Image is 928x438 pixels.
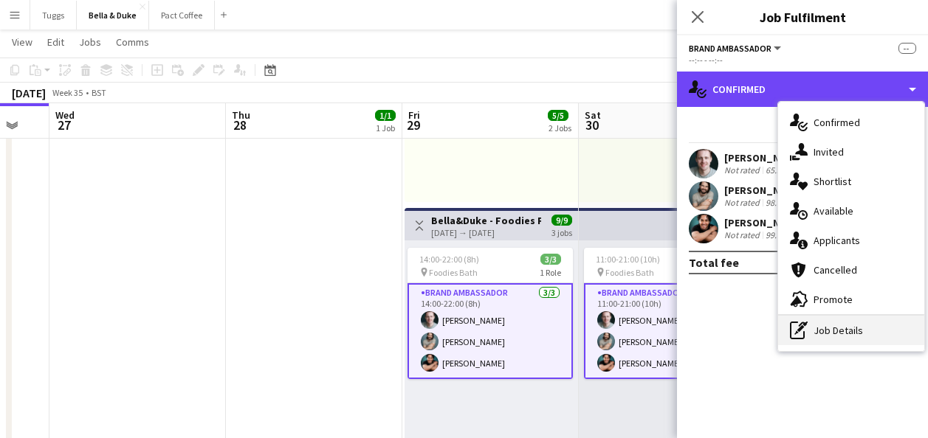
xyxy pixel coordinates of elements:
span: Foodies Bath [605,267,654,278]
span: Brand Ambassador [689,43,771,54]
div: [PERSON_NAME] [724,151,823,164]
a: View [6,32,38,52]
div: [PERSON_NAME] [724,184,823,197]
div: Shortlist [778,167,924,196]
button: Tuggs [30,1,77,29]
span: 5/5 [548,110,568,121]
div: 65.39mi [763,164,798,176]
span: Sat [585,108,601,122]
span: 1 Role [540,267,561,278]
a: Jobs [73,32,107,52]
div: --:-- - --:-- [689,55,916,66]
div: Available [778,196,924,226]
div: 98.16mi [763,197,798,209]
app-card-role: Brand Ambassador3/314:00-22:00 (8h)[PERSON_NAME][PERSON_NAME][PERSON_NAME] [408,283,573,379]
h3: Bella&Duke - Foodies Fest ([GEOGRAPHIC_DATA]) [431,214,541,227]
span: Jobs [79,35,101,49]
span: Week 35 [49,87,86,98]
div: BST [92,87,106,98]
div: Job Details [778,316,924,345]
app-job-card: 11:00-21:00 (10h)3/3 Foodies Bath1 RoleBrand Ambassador3/311:00-21:00 (10h)[PERSON_NAME][PERSON_N... [584,248,749,379]
button: Pact Coffee [149,1,215,29]
a: Edit [41,32,70,52]
span: 27 [53,117,75,133]
span: Comms [116,35,149,49]
button: Brand Ambassador [689,43,783,54]
span: Thu [232,108,250,122]
div: Not rated [724,164,763,176]
div: Confirmed [677,72,928,107]
div: 3 jobs [551,226,572,238]
h3: Job Fulfilment [677,7,928,27]
div: 1 Job [376,122,395,133]
button: Bella & Duke [77,1,149,29]
span: View [12,35,32,49]
span: -- [898,43,916,54]
div: 99.65mi [763,229,798,241]
div: Promote [778,285,924,314]
app-job-card: 14:00-22:00 (8h)3/3 Foodies Bath1 RoleBrand Ambassador3/314:00-22:00 (8h)[PERSON_NAME][PERSON_NAM... [408,248,573,379]
app-card-role: Brand Ambassador3/311:00-21:00 (10h)[PERSON_NAME][PERSON_NAME][PERSON_NAME] [584,283,749,379]
span: 1/1 [375,110,396,121]
div: Confirmed [778,108,924,137]
span: 3/3 [540,254,561,265]
span: 28 [230,117,250,133]
a: Comms [110,32,155,52]
div: Not rated [724,229,763,241]
div: 2 Jobs [549,122,571,133]
div: [DATE] → [DATE] [431,227,541,238]
span: 29 [406,117,420,133]
div: Total fee [689,255,739,270]
div: Not rated [724,197,763,209]
span: 9/9 [551,215,572,226]
span: Fri [408,108,420,122]
span: Foodies Bath [429,267,478,278]
span: 11:00-21:00 (10h) [596,254,660,265]
div: [PERSON_NAME] [724,216,823,229]
span: Edit [47,35,64,49]
div: Cancelled [778,255,924,285]
div: Invited [778,137,924,167]
span: 30 [582,117,601,133]
span: Wed [55,108,75,122]
div: Applicants [778,226,924,255]
span: 14:00-22:00 (8h) [419,254,479,265]
div: [DATE] [12,86,46,100]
